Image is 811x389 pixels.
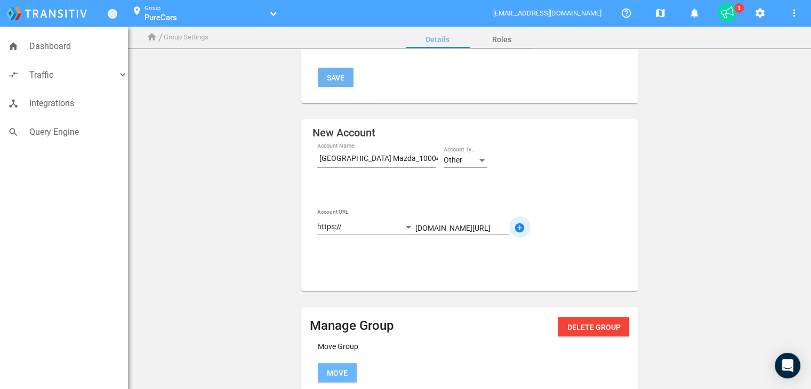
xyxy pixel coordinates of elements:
[318,68,354,87] button: Save
[8,69,19,80] i: compare_arrows
[688,7,701,20] mat-icon: notifications
[131,6,143,19] mat-icon: location_on
[147,32,157,43] i: home
[493,9,603,17] span: [EMAIL_ADDRESS][DOMAIN_NAME]
[29,125,128,139] span: Query Engine
[310,341,496,382] div: Move Group
[8,98,19,109] i: device_hub
[317,208,495,216] label: Account URL
[8,41,19,52] i: home
[558,317,629,336] button: Delete Group
[29,68,117,82] span: Traffic
[567,323,620,331] span: Delete Group
[8,127,19,137] i: search
[327,369,348,377] span: Move
[108,9,117,19] a: Toggle Menu
[654,7,667,20] mat-icon: map
[29,96,128,110] span: Integrations
[734,3,744,13] div: 1
[783,2,805,23] button: More
[318,363,357,382] button: Move
[513,222,526,234] mat-icon: add_circle
[3,120,133,144] a: searchQuery Engine
[158,29,163,46] li: /
[444,156,462,164] span: Other
[29,39,128,53] span: Dashboard
[406,27,470,52] a: Details
[117,69,128,80] i: keyboard_arrow_down
[775,353,800,378] div: Open Intercom Messenger
[164,32,208,43] li: Group Settings
[718,3,736,22] div: 1
[312,128,627,137] mat-card-title: New Account
[144,5,160,12] small: Group
[310,315,394,336] span: Manage Group
[3,34,133,59] a: homeDashboard
[3,63,133,87] a: compare_arrowsTraffickeyboard_arrow_down
[317,222,342,231] span: https://
[470,27,534,52] a: Roles
[620,7,632,20] mat-icon: help_outline
[3,91,133,116] a: device_hubIntegrations
[144,13,177,22] span: PureCars
[327,74,344,82] span: Save
[6,7,87,20] img: logo
[753,7,766,20] mat-icon: settings
[788,7,800,20] mat-icon: more_vert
